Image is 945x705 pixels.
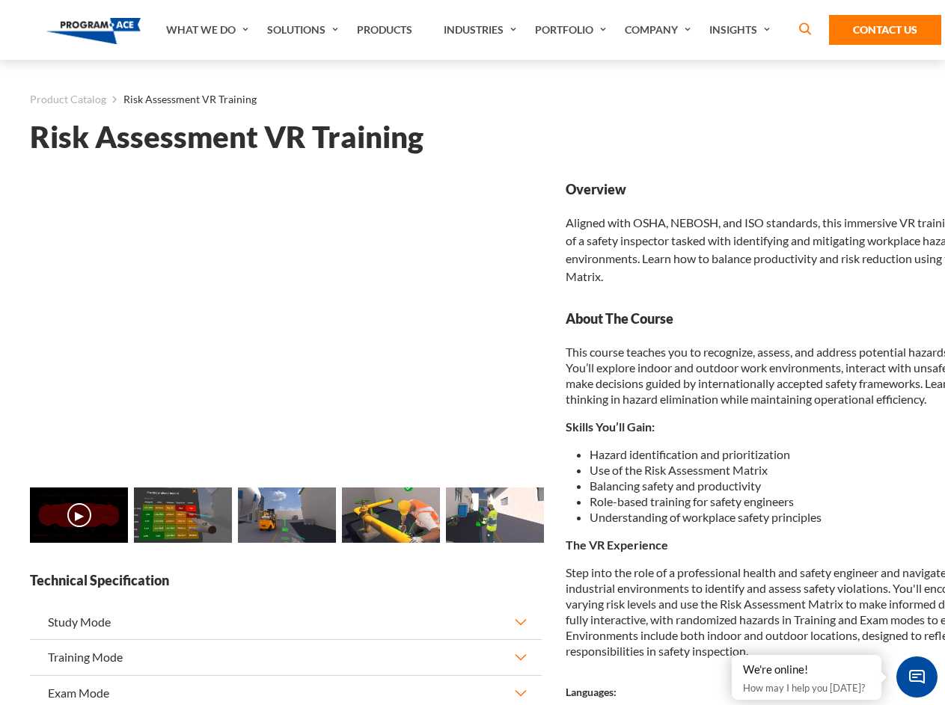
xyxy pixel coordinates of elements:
[342,487,440,543] img: Risk Assessment VR Training - Preview 3
[30,640,542,674] button: Training Mode
[30,487,128,543] img: Risk Assessment VR Training - Video 0
[30,90,106,109] a: Product Catalog
[67,503,91,527] button: ▶
[743,662,870,677] div: We're online!
[30,571,542,590] strong: Technical Specification
[446,487,544,543] img: Risk Assessment VR Training - Preview 4
[30,180,542,468] iframe: Risk Assessment VR Training - Video 0
[30,605,542,639] button: Study Mode
[238,487,336,543] img: Risk Assessment VR Training - Preview 2
[743,679,870,697] p: How may I help you [DATE]?
[134,487,232,543] img: Risk Assessment VR Training - Preview 1
[896,656,938,698] span: Chat Widget
[566,686,617,698] strong: Languages:
[829,15,941,45] a: Contact Us
[46,18,141,44] img: Program-Ace
[106,90,257,109] li: Risk Assessment VR Training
